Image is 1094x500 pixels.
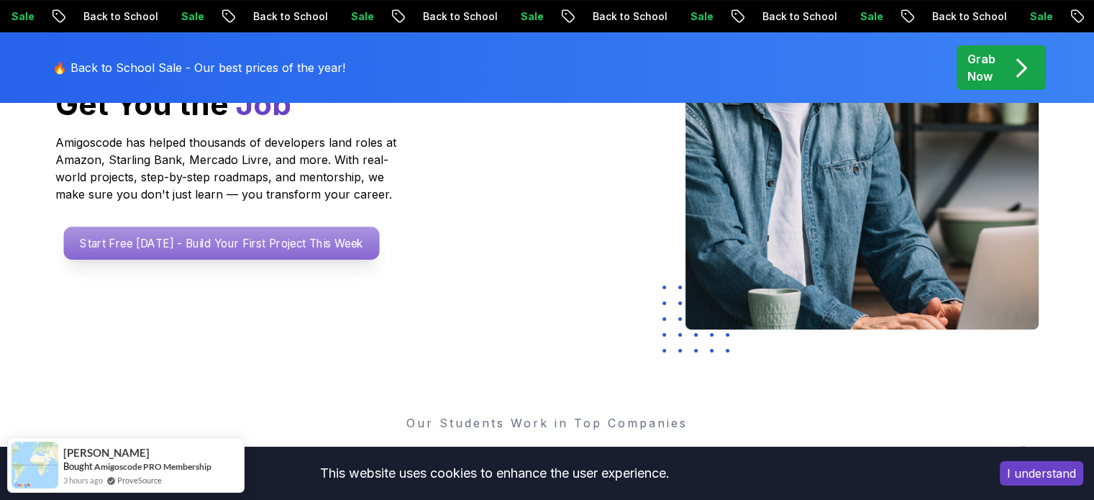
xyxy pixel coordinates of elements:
p: Back to School [579,9,677,24]
div: This website uses cookies to enhance the user experience. [11,458,978,489]
span: Bought [63,460,93,472]
p: Sale [677,9,723,24]
p: Back to School [409,9,507,24]
img: provesource social proof notification image [12,442,58,488]
button: Accept cookies [1000,461,1083,486]
span: Job [236,86,291,122]
p: Back to School [240,9,337,24]
p: Grab Now [967,50,995,85]
a: ProveSource [117,474,162,486]
p: Sale [847,9,893,24]
p: Back to School [70,9,168,24]
a: Start Free [DATE] - Build Your First Project This Week [63,227,379,260]
p: Sale [507,9,553,24]
p: Amigoscode has helped thousands of developers land roles at Amazon, Starling Bank, Mercado Livre,... [55,134,401,203]
p: Sale [168,9,214,24]
p: Sale [337,9,383,24]
span: 3 hours ago [63,474,103,486]
span: [PERSON_NAME] [63,447,150,459]
p: Back to School [918,9,1016,24]
p: Our Students Work in Top Companies [55,414,1039,432]
p: Sale [1016,9,1062,24]
a: Amigoscode PRO Membership [94,460,211,473]
p: Back to School [749,9,847,24]
p: 🔥 Back to School Sale - Our best prices of the year! [53,59,345,76]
